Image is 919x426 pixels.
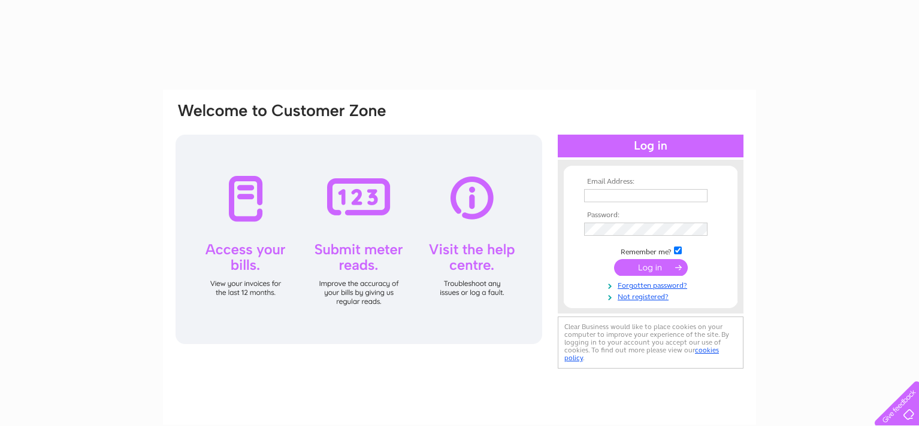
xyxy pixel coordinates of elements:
[614,259,688,276] input: Submit
[581,245,720,257] td: Remember me?
[584,290,720,302] a: Not registered?
[581,178,720,186] th: Email Address:
[558,317,743,369] div: Clear Business would like to place cookies on your computer to improve your experience of the sit...
[564,346,719,362] a: cookies policy
[581,211,720,220] th: Password:
[584,279,720,290] a: Forgotten password?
